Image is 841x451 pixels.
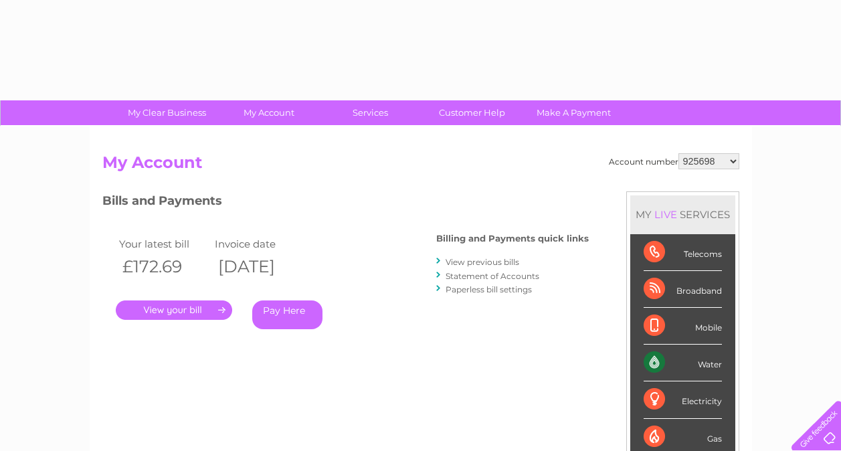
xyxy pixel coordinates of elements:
[446,271,539,281] a: Statement of Accounts
[112,100,222,125] a: My Clear Business
[644,234,722,271] div: Telecoms
[644,308,722,345] div: Mobile
[644,381,722,418] div: Electricity
[446,257,519,267] a: View previous bills
[417,100,527,125] a: Customer Help
[609,153,739,169] div: Account number
[213,100,324,125] a: My Account
[211,235,308,253] td: Invoice date
[116,235,212,253] td: Your latest bill
[102,153,739,179] h2: My Account
[644,271,722,308] div: Broadband
[211,253,308,280] th: [DATE]
[630,195,735,234] div: MY SERVICES
[436,234,589,244] h4: Billing and Payments quick links
[519,100,629,125] a: Make A Payment
[102,191,589,215] h3: Bills and Payments
[116,253,212,280] th: £172.69
[644,345,722,381] div: Water
[652,208,680,221] div: LIVE
[315,100,426,125] a: Services
[446,284,532,294] a: Paperless bill settings
[252,300,322,329] a: Pay Here
[116,300,232,320] a: .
